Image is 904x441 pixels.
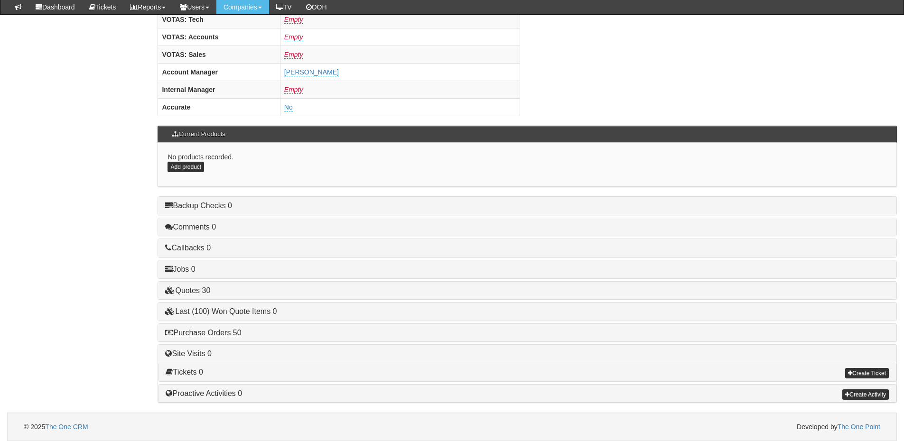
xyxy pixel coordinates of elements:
[158,143,897,187] div: No products recorded.
[165,329,241,337] a: Purchase Orders 50
[158,28,280,46] th: VOTAS: Accounts
[284,68,339,76] a: [PERSON_NAME]
[168,126,230,142] h3: Current Products
[24,423,88,431] span: © 2025
[158,98,280,116] th: Accurate
[165,244,211,252] a: Callbacks 0
[284,33,303,41] a: Empty
[165,223,216,231] a: Comments 0
[284,51,303,59] a: Empty
[165,349,211,358] a: Site Visits 0
[45,423,88,431] a: The One CRM
[165,286,210,294] a: Quotes 30
[158,46,280,63] th: VOTAS: Sales
[284,16,303,24] a: Empty
[845,368,889,378] a: Create Ticket
[838,423,880,431] a: The One Point
[158,63,280,81] th: Account Manager
[284,86,303,94] a: Empty
[842,389,889,400] a: Create Activity
[165,202,232,210] a: Backup Checks 0
[158,10,280,28] th: VOTAS: Tech
[165,265,195,273] a: Jobs 0
[166,389,242,397] a: Proactive Activities 0
[284,103,293,111] a: No
[158,81,280,98] th: Internal Manager
[166,368,203,376] a: Tickets 0
[168,162,204,172] a: Add product
[165,307,277,315] a: Last (100) Won Quote Items 0
[797,422,880,432] span: Developed by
